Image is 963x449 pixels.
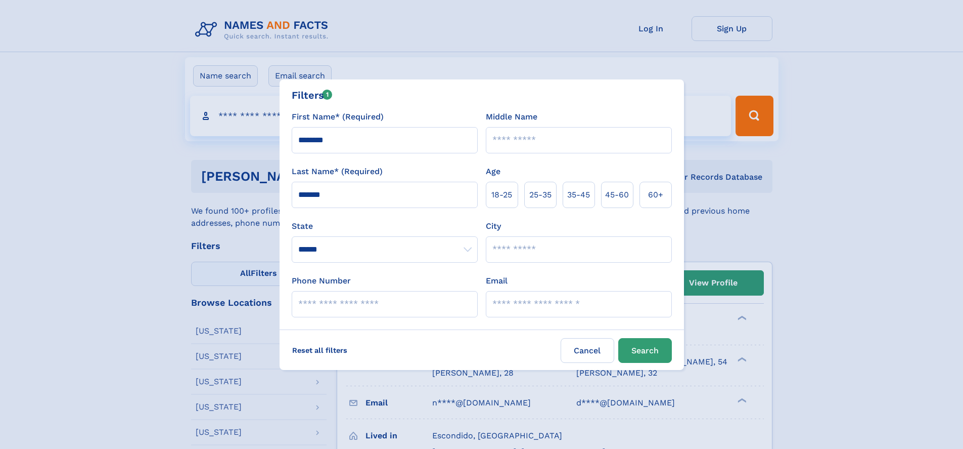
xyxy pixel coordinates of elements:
label: Middle Name [486,111,537,123]
span: 25‑35 [529,189,552,201]
label: Age [486,166,500,178]
label: Email [486,275,508,287]
label: City [486,220,501,232]
label: Last Name* (Required) [292,166,383,178]
span: 60+ [648,189,663,201]
label: First Name* (Required) [292,111,384,123]
label: State [292,220,478,232]
span: 35‑45 [567,189,590,201]
button: Search [618,338,672,363]
label: Cancel [561,338,614,363]
span: 18‑25 [491,189,512,201]
label: Reset all filters [286,338,354,362]
label: Phone Number [292,275,351,287]
span: 45‑60 [605,189,629,201]
div: Filters [292,88,333,103]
